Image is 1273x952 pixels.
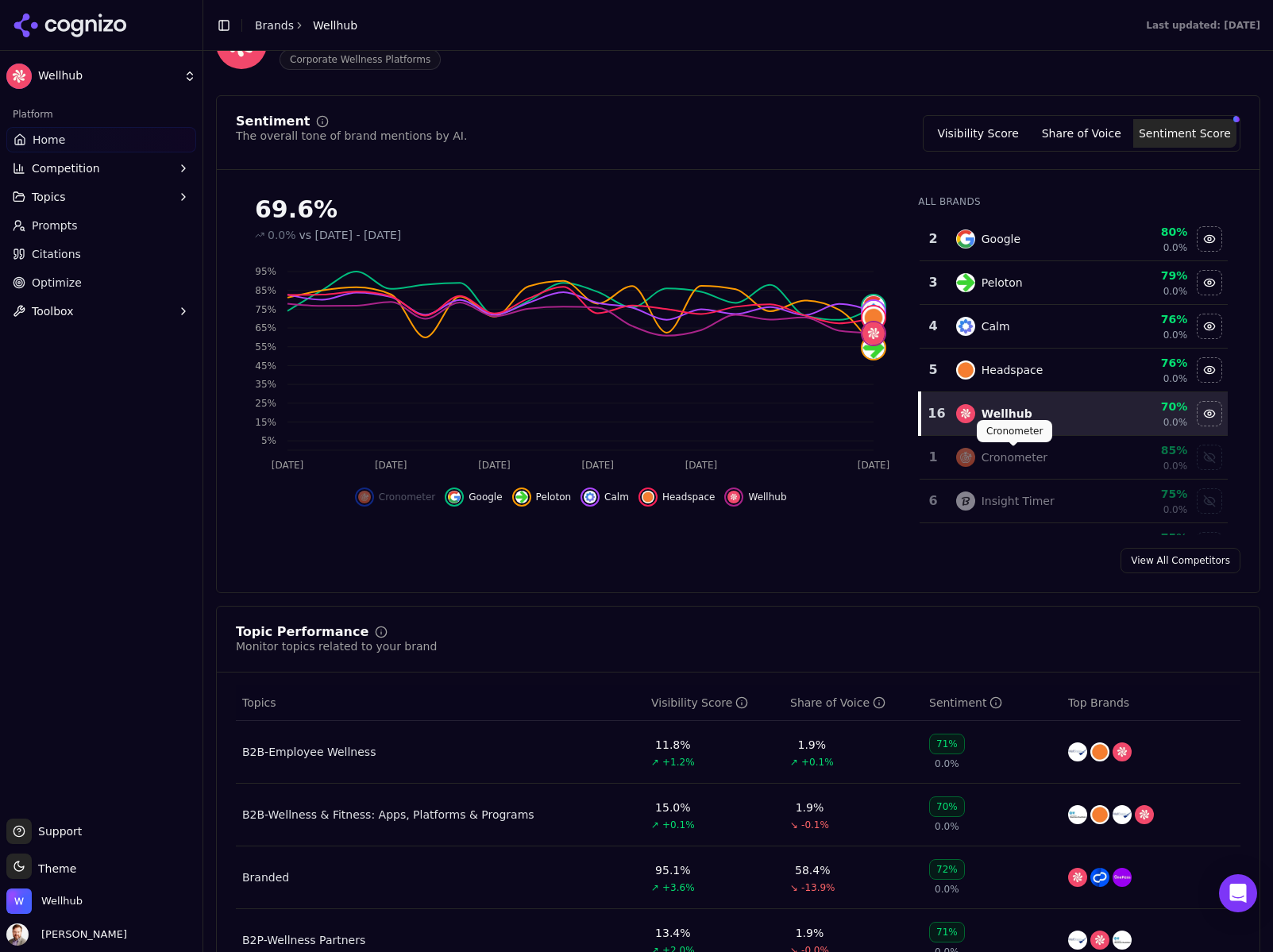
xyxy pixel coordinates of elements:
th: shareOfVoice [784,685,923,721]
span: Peloton [536,491,572,503]
th: Top Brands [1062,685,1240,721]
a: Home [6,127,196,152]
div: Insight Timer [982,493,1055,509]
div: 1.9% [798,737,827,753]
span: 0.0% [935,820,959,833]
span: +0.1% [662,819,695,831]
span: Wellhub [313,17,357,33]
img: wellhub [1090,931,1109,950]
a: B2P-Wellness Partners [242,932,365,948]
img: headspace [862,306,885,329]
tr: 6insight timerInsight Timer75%0.0%Show insight timer data [920,480,1228,523]
tr: 2googleGoogle80%0.0%Hide google data [920,218,1228,261]
div: 85% [1109,442,1187,458]
div: Peloton [982,275,1023,291]
button: Share of Voice [1030,119,1133,148]
img: wellhub [956,404,975,423]
div: 95.1% [655,862,690,878]
div: 75% [1109,486,1187,502]
button: Hide headspace data [638,488,716,507]
span: 0.0% [1163,241,1188,254]
span: ↗ [651,756,659,769]
img: wellsteps [1113,805,1132,824]
a: B2B-Employee Wellness [242,744,376,760]
tspan: 35% [255,379,276,390]
div: 16 [928,404,939,423]
span: Toolbox [32,303,74,319]
span: 0.0% [1163,503,1188,516]
button: Show insight timer data [1197,488,1222,514]
tr: 4calmCalm76%0.0%Hide calm data [920,305,1228,349]
tspan: 65% [255,322,276,333]
img: insight timer [956,491,975,511]
button: Hide headspace data [1197,357,1222,383]
div: The overall tone of brand mentions by AI. [236,128,467,144]
a: Brands [255,19,294,32]
div: 1 [926,448,939,467]
div: Headspace [982,362,1043,378]
span: Top Brands [1068,695,1129,711]
img: headspace [1090,805,1109,824]
tspan: 75% [255,304,276,315]
tspan: 55% [255,341,276,353]
img: peloton [862,337,885,359]
img: headspace [956,360,975,380]
button: Hide calm data [581,488,629,507]
tspan: [DATE] [375,460,407,471]
button: Hide peloton data [512,488,572,507]
span: Cronometer [379,491,435,503]
img: google [956,229,975,249]
img: classpass [1090,868,1109,887]
span: Topics [242,695,276,711]
div: All Brands [918,195,1228,208]
span: Headspace [662,491,716,503]
span: ↘ [790,819,798,831]
img: Wellhub [6,888,32,914]
button: Show cronometer data [1197,445,1222,470]
div: Cronometer [982,449,1047,465]
div: 70% [1109,399,1187,414]
span: Topics [32,189,66,205]
button: Hide wellhub data [724,488,786,507]
tspan: [DATE] [581,460,614,471]
span: -13.9% [801,881,835,894]
div: Topic Performance [236,626,368,638]
th: Topics [236,685,645,721]
span: [PERSON_NAME] [35,927,127,942]
span: Optimize [32,275,82,291]
span: Google [469,491,502,503]
img: Wellhub [6,64,32,89]
button: Open user button [6,923,127,946]
span: 0.0% [1163,329,1188,341]
img: calm [584,491,596,503]
span: Calm [604,491,629,503]
img: wellhub [727,491,740,503]
img: wellsteps [1068,931,1087,950]
tspan: 85% [255,285,276,296]
button: Hide google data [445,488,502,507]
div: 3 [926,273,939,292]
a: Prompts [6,213,196,238]
button: Toolbox [6,299,196,324]
tspan: [DATE] [858,460,890,471]
img: wellhub [862,322,885,345]
div: 69.6% [255,195,886,224]
span: +1.2% [662,756,695,769]
div: 72% [929,859,965,880]
img: peloton [956,273,975,292]
tspan: [DATE] [685,460,718,471]
tspan: [DATE] [272,460,304,471]
tr: 5headspaceHeadspace76%0.0%Hide headspace data [920,349,1228,392]
div: 5 [926,360,939,380]
span: Competition [32,160,100,176]
button: Competition [6,156,196,181]
div: 75% [1109,530,1187,545]
span: Prompts [32,218,78,233]
div: Last updated: [DATE] [1146,19,1260,32]
img: Chris Dean [6,923,29,946]
a: B2B-Wellness & Fitness: Apps, Platforms & Programs [242,807,534,823]
span: 0.0% [935,883,959,896]
div: Monitor topics related to your brand [236,638,437,654]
